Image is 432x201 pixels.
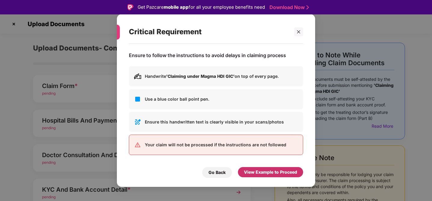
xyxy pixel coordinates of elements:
[145,73,298,80] p: Handwrite on top of every page.
[208,169,226,176] div: Go Back
[138,4,265,11] div: Get Pazcare for all your employee benefits need
[129,20,289,44] div: Critical Requirement
[145,119,298,125] p: Ensure this handwritten text is clearly visible in your scans/photos
[306,4,309,11] img: Stroke
[164,4,189,10] strong: mobile app
[269,4,307,11] a: Download Now
[129,52,286,59] p: Ensure to follow the instructions to avoid delays in claiming process
[127,4,133,10] img: Logo
[134,141,141,148] img: svg+xml;base64,PHN2ZyB3aWR0aD0iMjQiIGhlaWdodD0iMjQiIHZpZXdCb3g9IjAgMCAyNCAyNCIgZmlsbD0ibm9uZSIgeG...
[297,30,301,34] span: close
[145,96,298,102] p: Use a blue color ball point pen.
[134,96,141,103] img: svg+xml;base64,PHN2ZyB3aWR0aD0iMjQiIGhlaWdodD0iMjQiIHZpZXdCb3g9IjAgMCAyNCAyNCIgZmlsbD0ibm9uZSIgeG...
[145,142,298,148] p: Your claim will not be processed if the instructions are not followed
[134,118,141,126] img: svg+xml;base64,PHN2ZyB3aWR0aD0iMjQiIGhlaWdodD0iMjQiIHZpZXdCb3g9IjAgMCAyNCAyNCIgZmlsbD0ibm9uZSIgeG...
[166,74,235,79] b: 'Claiming under Magma HDI GIC'
[244,169,297,175] div: View Example to Proceed
[134,73,141,80] img: svg+xml;base64,PHN2ZyB3aWR0aD0iMjAiIGhlaWdodD0iMjAiIHZpZXdCb3g9IjAgMCAyMCAyMCIgZmlsbD0ibm9uZSIgeG...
